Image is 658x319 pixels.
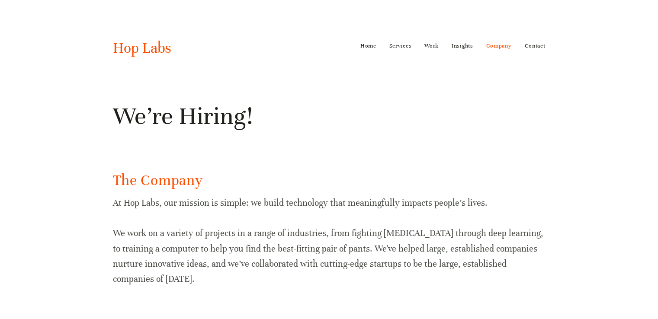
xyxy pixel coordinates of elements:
h1: We’re Hiring! [113,101,546,132]
a: Services [389,39,412,53]
a: Company [486,39,512,53]
p: At Hop Labs, our mission is simple: we build technology that meaningfully impacts people’s lives. [113,195,546,211]
a: Hop Labs [113,39,171,57]
h2: The Company [113,170,546,191]
a: Insights [452,39,473,53]
a: Contact [525,39,546,53]
a: Work [424,39,439,53]
p: We work on a variety of projects in a range of industries, from fighting [MEDICAL_DATA] through d... [113,226,546,287]
a: Home [360,39,376,53]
